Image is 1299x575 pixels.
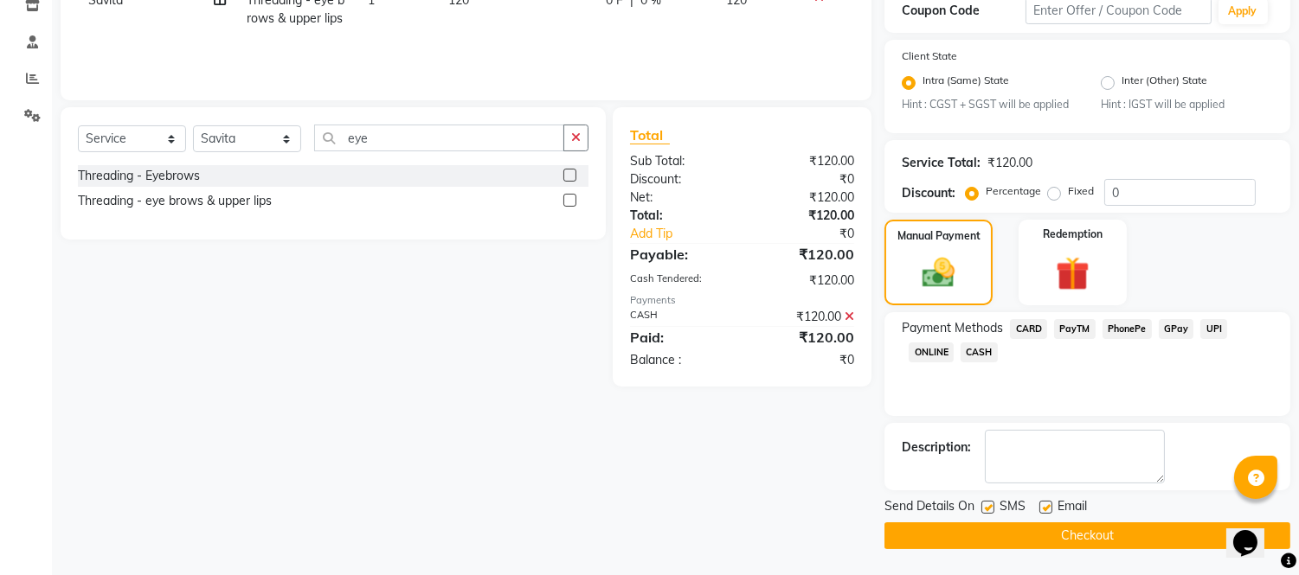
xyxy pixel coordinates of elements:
div: ₹0 [763,225,868,243]
div: ₹120.00 [743,244,868,265]
div: Discount: [902,184,955,202]
div: Service Total: [902,154,981,172]
div: Description: [902,438,971,457]
img: _cash.svg [912,254,964,291]
span: Total [630,126,670,144]
div: CASH [617,308,743,326]
small: Hint : IGST will be applied [1101,97,1273,112]
small: Hint : CGST + SGST will be applied [902,97,1074,112]
div: Discount: [617,170,743,188]
div: ₹0 [743,170,868,188]
label: Redemption [1043,227,1103,242]
span: PhonePe [1103,319,1152,339]
div: ₹120.00 [743,327,868,348]
span: UPI [1200,319,1227,339]
input: Search or Scan [314,125,564,151]
label: Manual Payment [897,228,981,244]
label: Fixed [1068,183,1094,199]
span: CARD [1010,319,1047,339]
span: CASH [961,342,998,362]
span: Send Details On [884,497,974,519]
iframe: chat widget [1226,506,1282,558]
img: _gift.svg [1045,252,1100,295]
div: Total: [617,207,743,225]
div: ₹120.00 [987,154,1032,172]
div: Sub Total: [617,152,743,170]
div: ₹120.00 [743,188,868,207]
div: ₹0 [743,351,868,369]
div: Payments [630,293,854,308]
label: Percentage [986,183,1041,199]
div: ₹120.00 [743,308,868,326]
div: ₹120.00 [743,272,868,290]
span: ONLINE [909,342,954,362]
button: Checkout [884,522,1290,549]
label: Client State [902,48,957,64]
div: Cash Tendered: [617,272,743,290]
div: Balance : [617,351,743,369]
span: PayTM [1054,319,1096,339]
span: Email [1058,497,1087,519]
label: Intra (Same) State [923,73,1009,93]
div: ₹120.00 [743,207,868,225]
div: Net: [617,188,743,207]
span: SMS [1000,497,1026,519]
div: Threading - eye brows & upper lips [78,192,272,210]
a: Add Tip [617,225,763,243]
div: Coupon Code [902,2,1026,20]
div: Threading - Eyebrows [78,167,200,185]
span: GPay [1159,319,1194,339]
label: Inter (Other) State [1122,73,1207,93]
div: ₹120.00 [743,152,868,170]
div: Paid: [617,327,743,348]
span: Payment Methods [902,319,1003,337]
div: Payable: [617,244,743,265]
